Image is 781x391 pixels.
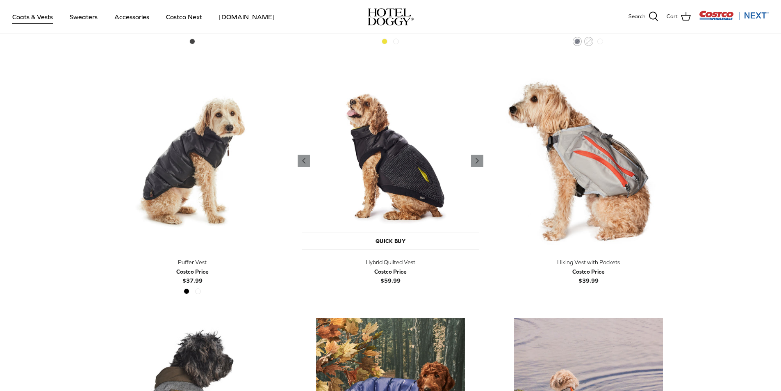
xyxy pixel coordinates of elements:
a: Costco Next [159,3,209,31]
a: Quick buy [302,233,479,249]
div: Costco Price [572,267,605,276]
div: Hiking Vest with Pockets [496,258,681,267]
a: Search [628,11,658,22]
div: Costco Price [374,267,407,276]
b: $59.99 [374,267,407,284]
a: Previous [298,155,310,167]
b: $37.99 [176,267,209,284]
div: Puffer Vest [100,258,285,267]
a: Hiking Vest with Pockets Costco Price$39.99 [496,258,681,285]
a: Hybrid Quilted Vest [298,68,483,254]
div: Costco Price [176,267,209,276]
a: hoteldoggy.com hoteldoggycom [368,8,414,25]
a: Visit Costco Next [699,16,769,22]
b: $39.99 [572,267,605,284]
a: Sweaters [62,3,105,31]
span: Cart [667,12,678,21]
a: Coats & Vests [5,3,60,31]
a: Puffer Vest Costco Price$37.99 [100,258,285,285]
span: Search [628,12,645,21]
a: [DOMAIN_NAME] [212,3,282,31]
a: Cart [667,11,691,22]
img: Costco Next [699,10,769,21]
a: Hiking Vest with Pockets [496,68,681,254]
a: Previous [471,155,483,167]
div: Hybrid Quilted Vest [298,258,483,267]
img: hoteldoggycom [368,8,414,25]
a: Puffer Vest [100,68,285,254]
a: Hybrid Quilted Vest Costco Price$59.99 [298,258,483,285]
a: Accessories [107,3,157,31]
